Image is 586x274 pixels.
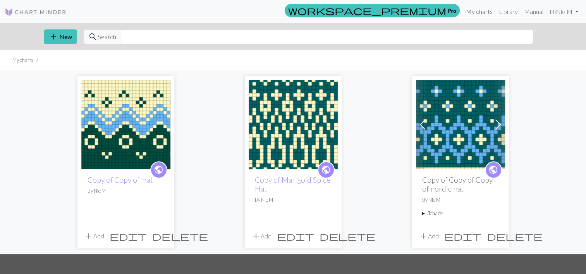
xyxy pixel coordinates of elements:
[110,231,147,241] span: edit
[416,80,505,169] img: nordic hat
[442,229,484,243] button: Edit
[463,4,496,19] a: My charts
[49,31,58,42] span: add
[488,162,498,178] i: public
[249,120,338,127] a: Marigold Spice Hat
[255,175,330,193] a: Copy of Marigold Spice Hat
[416,120,505,127] a: nordic hat
[321,162,331,178] i: public
[422,196,499,204] p: By Nle M
[288,5,446,16] span: workspace_premium
[422,210,499,217] summary: 3charts
[88,31,98,42] span: search
[107,229,150,243] button: Edit
[320,231,375,241] span: delete
[81,229,107,243] button: Add
[81,120,170,127] a: Hat
[321,164,331,176] span: public
[277,231,314,241] i: Edit
[521,4,546,19] a: Manual
[84,231,93,241] span: add
[110,231,147,241] i: Edit
[285,4,460,17] a: Pro
[416,229,442,243] button: Add
[485,161,502,178] a: public
[444,231,481,241] i: Edit
[318,161,335,178] a: public
[249,229,274,243] button: Add
[277,231,314,241] span: edit
[154,162,163,178] i: public
[152,231,208,241] span: delete
[496,4,521,19] a: Library
[444,231,481,241] span: edit
[81,80,170,169] img: Hat
[251,231,261,241] span: add
[5,7,67,17] img: Logo
[88,175,153,184] a: Copy of Copy of Hat
[546,4,581,19] a: HiNle M
[274,229,317,243] button: Edit
[150,161,167,178] a: public
[88,187,164,195] p: By Nle M
[487,231,543,241] span: delete
[98,32,116,41] span: Search
[488,164,498,176] span: public
[44,29,77,44] button: New
[419,231,428,241] span: add
[484,229,545,243] button: Delete
[12,57,33,64] li: My charts
[317,229,378,243] button: Delete
[154,164,163,176] span: public
[255,196,332,204] p: By Nle M
[249,80,338,169] img: Marigold Spice Hat
[150,229,211,243] button: Delete
[422,175,499,193] h2: Copy of Copy of Copy of nordic hat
